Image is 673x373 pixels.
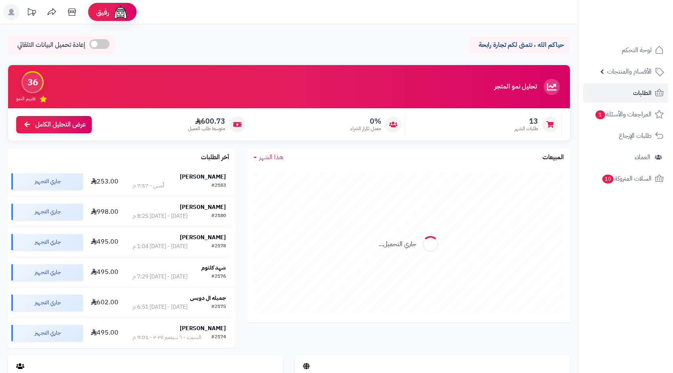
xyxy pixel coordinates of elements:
[201,263,226,272] strong: شهد كلثوم
[583,148,668,167] a: العملاء
[133,303,188,311] div: [DATE] - [DATE] 6:51 م
[112,4,129,20] img: ai-face.png
[11,204,83,220] div: جاري التجهيز
[86,166,123,196] td: 253.00
[17,40,85,50] span: إعادة تحميل البيانات التلقائي
[583,126,668,145] a: طلبات الإرجاع
[619,130,652,141] span: طلبات الإرجاع
[635,152,650,163] span: العملاء
[188,117,225,126] span: 600.73
[188,125,225,132] span: متوسط طلب العميل
[86,227,123,257] td: 495.00
[201,154,229,161] h3: آخر الطلبات
[601,173,652,184] span: السلات المتروكة
[180,233,226,242] strong: [PERSON_NAME]
[11,173,83,190] div: جاري التجهيز
[515,125,538,132] span: طلبات الشهر
[583,105,668,124] a: المراجعات والأسئلة1
[583,40,668,60] a: لوحة التحكم
[11,234,83,250] div: جاري التجهيز
[633,87,652,99] span: الطلبات
[133,273,188,281] div: [DATE] - [DATE] 7:29 م
[583,169,668,188] a: السلات المتروكة10
[494,83,537,91] h3: تحليل نمو المتجر
[622,44,652,56] span: لوحة التحكم
[96,7,109,17] span: رفيق
[602,175,614,183] span: 10
[595,110,605,119] span: 1
[133,333,201,341] div: السبت - ٦ سبتمبر ٢٠٢٥ - 9:01 م
[133,182,164,190] div: أمس - 7:57 م
[16,95,36,102] span: تقييم النمو
[86,257,123,287] td: 495.00
[211,212,226,220] div: #2180
[542,154,564,161] h3: المبيعات
[350,117,381,126] span: 0%
[259,152,283,162] span: هذا الشهر
[180,324,226,333] strong: [PERSON_NAME]
[11,325,83,341] div: جاري التجهيز
[595,109,652,120] span: المراجعات والأسئلة
[180,173,226,181] strong: [PERSON_NAME]
[86,288,123,318] td: 602.00
[35,120,86,129] span: عرض التحليل الكامل
[133,242,188,251] div: [DATE] - [DATE] 1:04 م
[211,303,226,311] div: #2175
[607,66,652,77] span: الأقسام والمنتجات
[190,294,226,302] strong: جميله ال دويس
[211,242,226,251] div: #2178
[86,318,123,348] td: 495.00
[253,153,283,162] a: هذا الشهر
[378,240,416,249] div: جاري التحميل...
[11,295,83,311] div: جاري التجهيز
[211,273,226,281] div: #2176
[350,125,381,132] span: معدل تكرار الشراء
[133,212,188,220] div: [DATE] - [DATE] 8:25 م
[21,4,42,22] a: تحديثات المنصة
[16,116,92,133] a: عرض التحليل الكامل
[475,40,564,50] p: حياكم الله ، نتمنى لكم تجارة رابحة
[11,264,83,280] div: جاري التجهيز
[211,333,226,341] div: #2174
[515,117,538,126] span: 13
[211,182,226,190] div: #2183
[583,83,668,103] a: الطلبات
[180,203,226,211] strong: [PERSON_NAME]
[86,197,123,227] td: 998.00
